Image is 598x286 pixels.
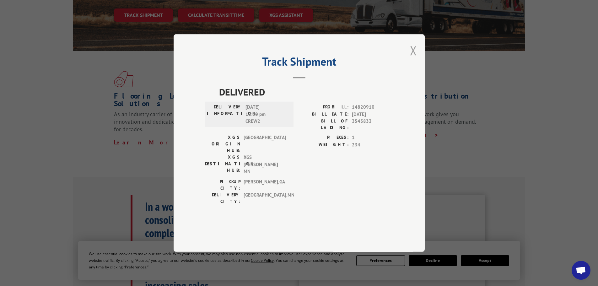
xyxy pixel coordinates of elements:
[205,57,393,69] h2: Track Shipment
[244,192,286,205] span: [GEOGRAPHIC_DATA] , MN
[205,134,240,154] label: XGS ORIGIN HUB:
[299,118,349,131] label: BILL OF LADING:
[244,154,286,175] span: XGS [PERSON_NAME] MN
[244,178,286,192] span: [PERSON_NAME] , GA
[352,134,393,141] span: 1
[205,154,240,175] label: XGS DESTINATION HUB:
[410,42,417,59] button: Close modal
[572,261,590,280] a: Open chat
[205,192,240,205] label: DELIVERY CITY:
[299,141,349,148] label: WEIGHT:
[299,104,349,111] label: PROBILL:
[244,134,286,154] span: [GEOGRAPHIC_DATA]
[299,134,349,141] label: PIECES:
[299,111,349,118] label: BILL DATE:
[245,104,288,125] span: [DATE] 12:30 pm CREW2
[219,85,393,99] span: DELIVERED
[207,104,242,125] label: DELIVERY INFORMATION:
[352,111,393,118] span: [DATE]
[352,141,393,148] span: 234
[352,104,393,111] span: 14820910
[352,118,393,131] span: 3543833
[205,178,240,192] label: PICKUP CITY:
